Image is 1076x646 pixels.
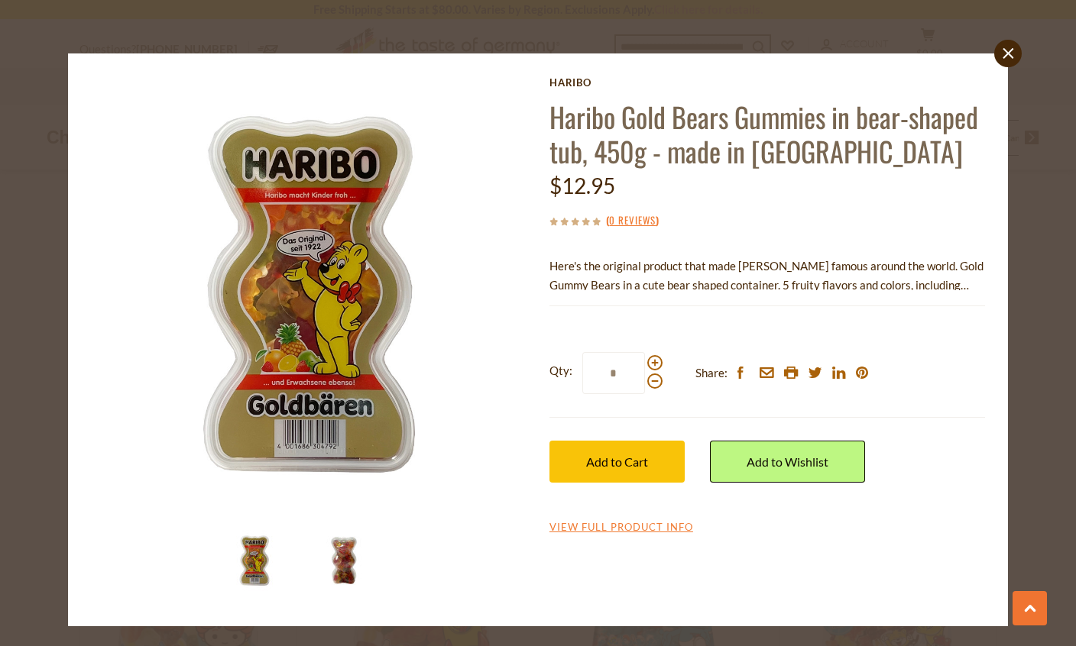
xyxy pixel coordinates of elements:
[549,76,985,89] a: Haribo
[549,361,572,380] strong: Qty:
[91,76,527,512] img: Haribo Gold Bears Gummies Bear-Shaped
[549,96,978,171] a: Haribo Gold Bears Gummies in bear-shaped tub, 450g - made in [GEOGRAPHIC_DATA]
[549,441,685,483] button: Add to Cart
[710,441,865,483] a: Add to Wishlist
[549,173,615,199] span: $12.95
[582,352,645,394] input: Qty:
[224,530,285,591] img: Haribo Gold Bears Gummies Bear-Shaped
[695,363,728,383] span: Share:
[609,212,656,229] a: 0 Reviews
[606,212,659,228] span: ( )
[313,530,374,591] img: Haribo Gold Bears Gummies in bear-shaped tub, 450g - made in Germany
[549,257,985,295] p: Here's the original product that made [PERSON_NAME] famous around the world. Gold Gummy Bears in ...
[586,454,648,469] span: Add to Cart
[549,521,693,535] a: View Full Product Info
